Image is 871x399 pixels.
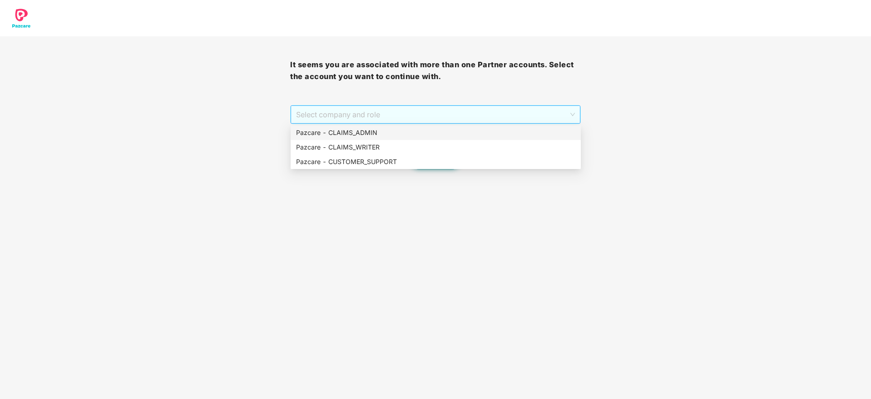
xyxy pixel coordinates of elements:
div: Pazcare - CUSTOMER_SUPPORT [291,155,581,169]
div: Pazcare - CLAIMS_ADMIN [296,128,575,138]
div: Pazcare - CLAIMS_WRITER [296,142,575,152]
div: Pazcare - CLAIMS_ADMIN [291,125,581,140]
div: Pazcare - CLAIMS_WRITER [291,140,581,155]
h3: It seems you are associated with more than one Partner accounts. Select the account you want to c... [290,59,580,82]
span: Select company and role [296,106,574,123]
div: Pazcare - CUSTOMER_SUPPORT [296,157,575,167]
